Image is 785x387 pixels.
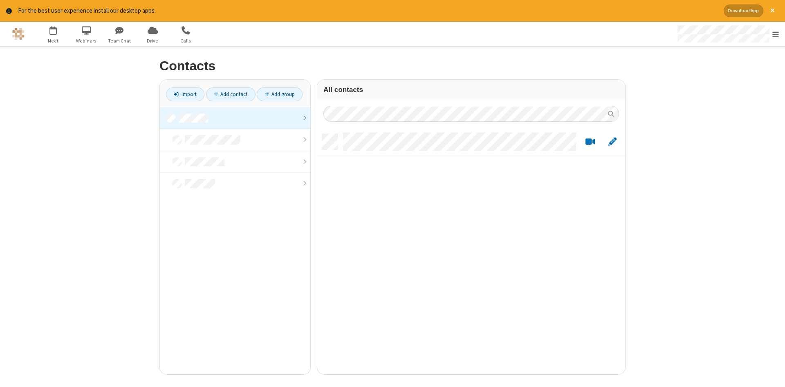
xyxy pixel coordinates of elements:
[317,128,625,374] div: grid
[12,28,25,40] img: QA Selenium DO NOT DELETE OR CHANGE
[18,6,718,16] div: For the best user experience install our desktop apps.
[724,4,763,17] button: Download App
[71,37,102,45] span: Webinars
[38,37,69,45] span: Meet
[104,37,135,45] span: Team Chat
[323,86,619,94] h3: All contacts
[166,87,204,101] a: Import
[765,366,779,381] iframe: Chat
[137,37,168,45] span: Drive
[582,136,598,147] button: Start a video meeting
[3,22,34,46] button: Logo
[257,87,303,101] a: Add group
[206,87,256,101] a: Add contact
[766,4,779,17] button: Close alert
[170,37,201,45] span: Calls
[159,59,626,73] h2: Contacts
[670,22,785,46] div: Open menu
[604,136,620,147] button: Edit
